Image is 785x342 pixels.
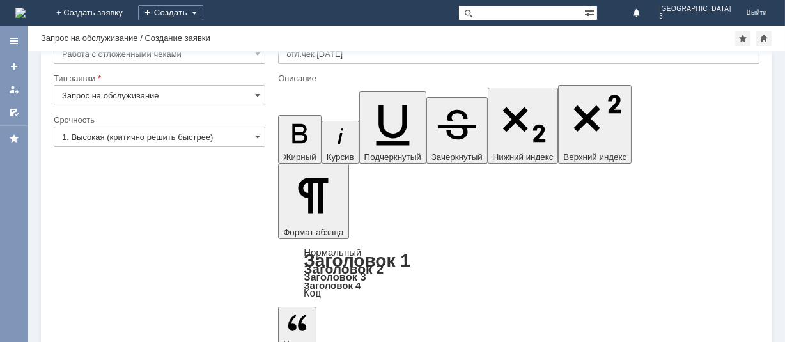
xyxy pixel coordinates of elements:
a: Мои заявки [4,79,24,100]
div: Создать [138,5,203,20]
a: Код [304,288,321,299]
button: Курсив [322,121,359,164]
span: Зачеркнутый [431,152,483,162]
button: Подчеркнутый [359,91,426,164]
button: Зачеркнутый [426,97,488,164]
div: Тип заявки [54,74,263,82]
div: Срочность [54,116,263,124]
span: 3 [659,13,731,20]
a: Мои согласования [4,102,24,123]
a: Нормальный [304,247,361,258]
a: Создать заявку [4,56,24,77]
a: Заголовок 2 [304,261,384,276]
a: Перейти на домашнюю страницу [15,8,26,18]
div: Здравствуйте.Удалите пожалуйста отл.чеки.Спасибо. [5,5,187,26]
a: Заголовок 4 [304,280,361,291]
span: Расширенный поиск [584,6,597,18]
span: Верхний индекс [563,152,626,162]
button: Жирный [278,115,322,164]
button: Верхний индекс [558,85,632,164]
div: Сделать домашней страницей [756,31,772,46]
div: Запрос на обслуживание / Создание заявки [41,33,210,43]
img: logo [15,8,26,18]
div: Добавить в избранное [735,31,750,46]
span: Курсив [327,152,354,162]
button: Формат абзаца [278,164,348,239]
div: Формат абзаца [278,248,759,298]
button: Нижний индекс [488,88,559,164]
span: Формат абзаца [283,228,343,237]
a: Заголовок 3 [304,271,366,283]
a: Заголовок 1 [304,251,410,270]
div: Описание [278,74,757,82]
span: [GEOGRAPHIC_DATA] [659,5,731,13]
span: Жирный [283,152,316,162]
span: Нижний индекс [493,152,554,162]
span: Подчеркнутый [364,152,421,162]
